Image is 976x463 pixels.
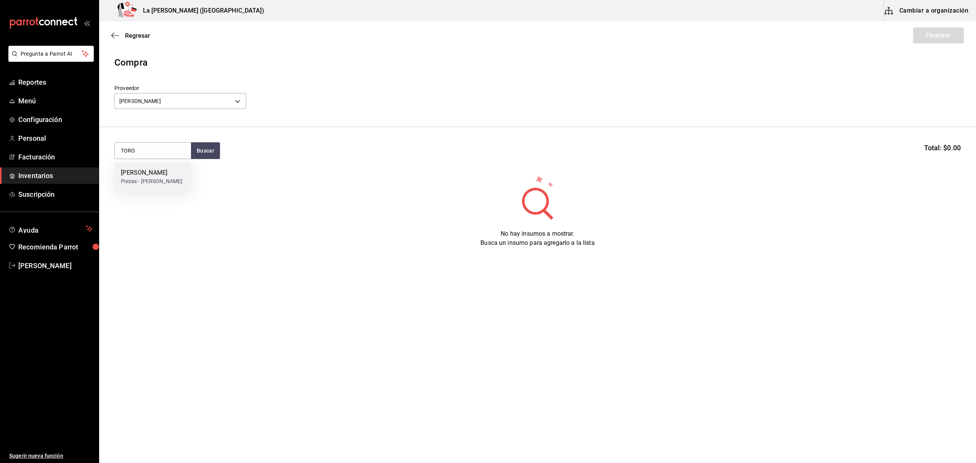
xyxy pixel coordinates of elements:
[114,56,961,69] div: Compra
[9,452,93,460] span: Sugerir nueva función
[18,114,93,125] span: Configuración
[18,96,93,106] span: Menú
[114,93,246,109] div: [PERSON_NAME]
[84,20,90,26] button: open_drawer_menu
[5,55,94,63] a: Pregunta a Parrot AI
[18,170,93,181] span: Inventarios
[18,77,93,87] span: Reportes
[121,168,182,177] div: [PERSON_NAME]
[480,230,594,246] span: No hay insumos a mostrar. Busca un insumo para agregarlo a la lista
[21,50,82,58] span: Pregunta a Parrot AI
[18,133,93,143] span: Personal
[137,6,264,15] h3: La [PERSON_NAME] ([GEOGRAPHIC_DATA])
[924,143,961,153] span: Total: $0.00
[121,177,182,185] div: Piezas - [PERSON_NAME]
[18,242,93,252] span: Recomienda Parrot
[191,142,220,159] button: Buscar
[114,85,246,91] label: Proveedor
[18,224,83,233] span: Ayuda
[18,260,93,271] span: [PERSON_NAME]
[18,189,93,199] span: Suscripción
[111,32,150,39] button: Regresar
[125,32,150,39] span: Regresar
[8,46,94,62] button: Pregunta a Parrot AI
[115,143,191,159] input: Buscar insumo
[18,152,93,162] span: Facturación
